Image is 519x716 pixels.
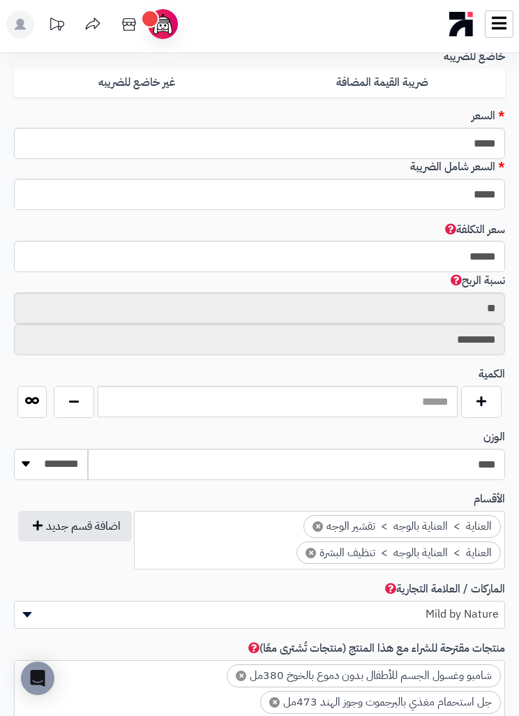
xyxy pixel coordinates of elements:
[405,159,511,175] label: السعر شامل الضريبة
[260,691,501,714] li: جل استحمام مغذي بالبرجموت وجوز الهند 473مل
[382,581,505,597] span: الماركات / العلامة التجارية
[227,664,501,687] li: شامبو وغسول الجسم للأطفال بدون دموع بالخوخ 380مل
[14,68,259,97] label: غير خاضع للضريبه
[473,366,511,382] label: الكمية
[21,662,54,695] div: Open Intercom Messenger
[313,521,323,532] span: ×
[478,429,511,445] label: الوزن
[438,49,511,65] label: خاضع للضريبة
[296,542,501,565] li: العناية > العناية بالوجه > تنظيف البشرة
[442,221,505,238] span: سعر التكلفة
[246,640,505,657] span: منتجات مقترحة للشراء مع هذا المنتج (منتجات تُشترى معًا)
[236,671,246,681] span: ×
[303,515,501,538] li: العناية > العناية بالوجه > تقشير الوجه
[449,8,474,40] img: logo-mobile.png
[259,68,505,97] label: ضريبة القيمة المضافة
[468,491,511,507] label: الأقسام
[15,604,504,625] span: Mild by Nature
[448,272,505,289] span: نسبة الربح
[466,108,511,124] label: السعر
[14,601,505,629] span: Mild by Nature
[151,12,175,36] img: ai-face.png
[269,697,280,708] span: ×
[39,10,74,42] a: تحديثات المنصة
[18,511,132,542] button: اضافة قسم جديد
[306,548,316,558] span: ×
